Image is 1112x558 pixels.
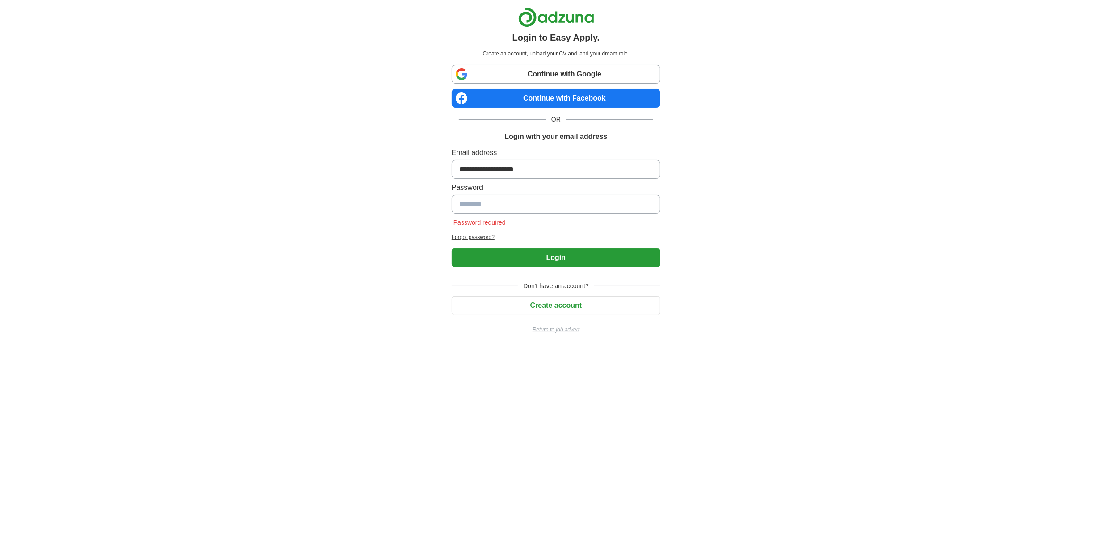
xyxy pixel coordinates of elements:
img: Adzuna logo [518,7,594,27]
h1: Login with your email address [504,131,607,142]
a: Continue with Google [452,65,660,84]
a: Return to job advert [452,326,660,334]
h1: Login to Easy Apply. [512,31,600,44]
span: OR [546,115,566,124]
label: Email address [452,147,660,158]
button: Create account [452,296,660,315]
a: Create account [452,302,660,309]
a: Continue with Facebook [452,89,660,108]
p: Create an account, upload your CV and land your dream role. [453,50,659,58]
span: Don't have an account? [518,281,594,291]
a: Forgot password? [452,233,660,241]
label: Password [452,182,660,193]
button: Login [452,248,660,267]
span: Password required [452,219,508,226]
